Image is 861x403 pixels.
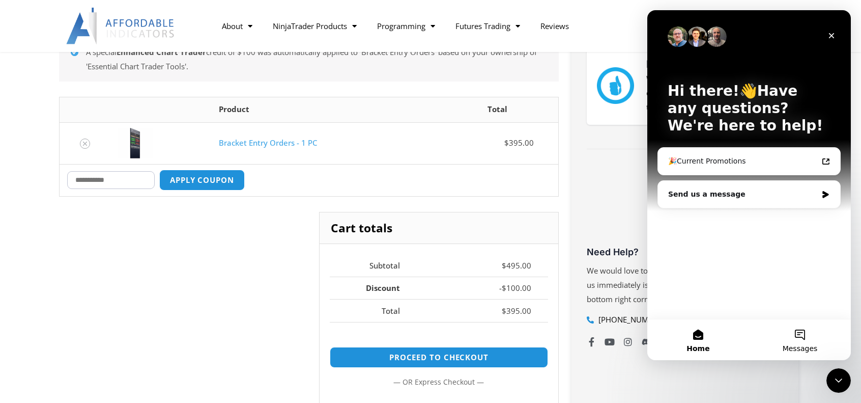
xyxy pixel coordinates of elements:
[587,167,783,244] iframe: Customer reviews powered by Trustpilot
[263,14,367,38] a: NinjaTrader Products
[66,8,176,44] img: LogoAI | Affordable Indicators – NinjaTrader
[587,265,781,304] span: We would love to hear from you! The best way to reach us immediately is using the circular help b...
[330,375,548,389] p: — or —
[502,306,531,316] bdi: 395.00
[117,47,206,57] strong: Enhanced Chart Trader
[502,260,506,271] span: $
[212,14,654,38] nav: Menu
[502,283,531,293] bdi: 100.00
[646,72,773,115] p: We have a strong foundation with over 12 years of experience serving thousands of NinjaTrader users.
[211,97,436,122] th: Product
[159,170,245,191] button: Apply coupon
[596,313,710,327] span: [PHONE_NUMBER] (Call or Text)
[826,368,851,393] iframe: Intercom live chat
[80,139,90,149] a: Remove Bracket Entry Orders - 1 PC from cart
[212,14,263,38] a: About
[504,138,534,148] bdi: 395.00
[367,14,445,38] a: Programming
[330,299,417,322] th: Total
[502,306,506,316] span: $
[59,36,559,82] div: A special credit of $100 was automatically applied to 'Bracket Entry Orders' based on your owners...
[499,283,502,293] span: -
[445,14,530,38] a: Futures Trading
[118,128,153,158] img: BracketEntryOrders | Affordable Indicators – NinjaTrader
[436,97,558,122] th: Total
[647,10,851,360] iframe: Intercom live chat
[219,138,317,148] a: Bracket Entry Orders - 1 PC
[530,14,579,38] a: Reviews
[646,57,773,72] h3: Buy With Confidence
[330,347,548,368] a: Proceed to checkout
[597,67,634,104] img: mark thumbs good 43913 | Affordable Indicators – NinjaTrader
[587,246,783,258] h3: Need Help?
[502,260,531,271] bdi: 495.00
[330,277,417,300] th: Discount
[502,283,506,293] span: $
[330,254,417,277] th: Subtotal
[330,334,548,343] iframe: PayPal Message 1
[320,212,558,244] h2: Cart totals
[504,138,509,148] span: $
